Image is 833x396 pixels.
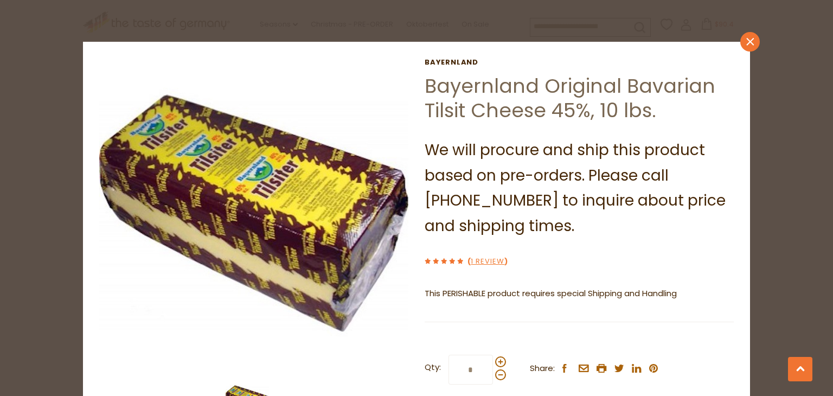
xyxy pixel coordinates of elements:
span: ( ) [467,256,508,266]
input: Qty: [448,355,493,385]
a: Bayernland Original Bavarian Tilsit Cheese 45%, 10 lbs. [425,72,715,124]
li: We will ship this product in heat-protective packaging and ice. [435,309,734,322]
img: Bayernland Original Bavarian Tilsit Cheese 45% [99,58,409,368]
a: 1 Review [471,256,504,267]
a: Bayernland [425,58,734,67]
p: This PERISHABLE product requires special Shipping and Handling [425,287,734,301]
strong: Qty: [425,361,441,374]
p: We will procure and ship this product based on pre-orders. Please call [PHONE_NUMBER] to inquire ... [425,138,734,239]
span: Share: [530,362,555,375]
